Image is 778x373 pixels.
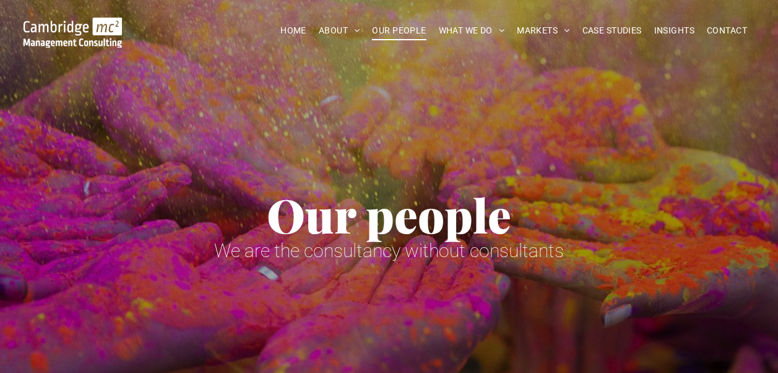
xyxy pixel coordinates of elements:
a: MARKETS [511,21,576,40]
span: We are the consultancy without consultants [214,240,564,261]
a: OUR PEOPLE [366,21,432,40]
a: CASE STUDIES [576,21,648,40]
a: ABOUT [313,21,366,40]
a: Your Business Transformed | Cambridge Management Consulting [24,19,123,32]
a: CONTACT [701,21,753,40]
a: HOME [274,21,313,40]
img: Go to Homepage [24,17,123,48]
a: INSIGHTS [648,21,701,40]
a: WHAT WE DO [433,21,511,40]
span: Our people [267,183,511,245]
